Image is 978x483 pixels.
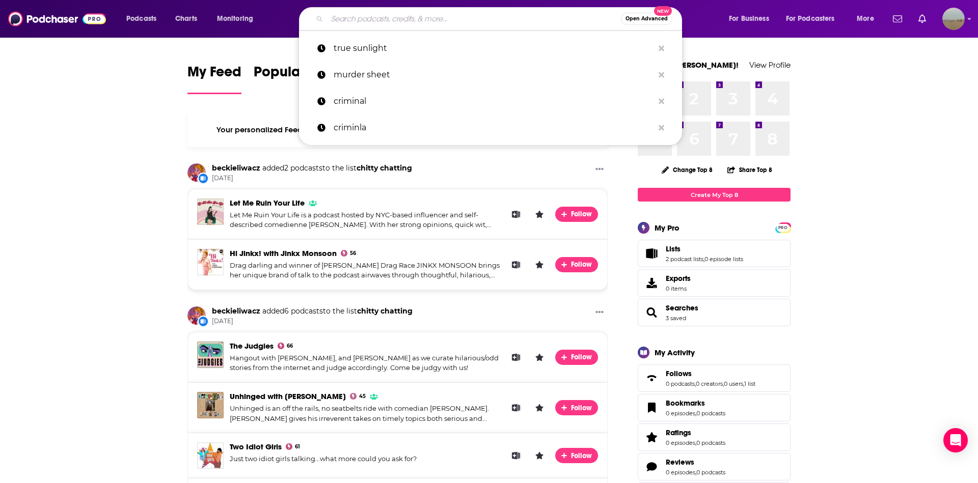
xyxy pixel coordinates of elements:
button: Leave a Rating [532,448,547,463]
button: Leave a Rating [532,207,547,222]
span: Searches [638,299,791,326]
div: My Activity [655,348,695,357]
img: Two Idiot Girls [197,442,224,469]
span: Searches [666,303,698,312]
button: Leave a Rating [532,257,547,272]
a: 45 [350,393,366,400]
img: Hi Jinkx! with Jinkx Monsoon [197,249,224,275]
span: PRO [777,224,789,232]
img: User Profile [942,8,965,30]
div: Hangout with [PERSON_NAME], and [PERSON_NAME] as we curate hilarious/odd stories from the interne... [230,353,500,373]
h3: to the list [212,306,413,316]
span: Monitoring [217,12,253,26]
a: 61 [286,443,300,450]
a: Reviews [666,458,725,467]
a: Let Me Ruin Your Life [230,198,305,208]
a: beckieliwacz [187,306,206,325]
button: open menu [722,11,782,27]
button: Leave a Rating [532,350,547,365]
span: Follows [638,364,791,392]
a: 0 episodes [666,439,695,446]
span: Unhinged with [PERSON_NAME] [230,391,346,401]
a: Reviews [641,460,662,474]
span: Bookmarks [666,399,705,408]
a: Show notifications dropdown [914,10,930,27]
a: 0 episodes [666,469,695,476]
button: Follow [555,448,598,463]
span: Charts [175,12,197,26]
span: Podcasts [126,12,156,26]
a: Bookmarks [666,399,725,408]
span: , [695,410,696,417]
span: Popular Feed [254,63,340,87]
div: Unhinged is an off the rails, no seatbelts ride with comedian [PERSON_NAME]. [PERSON_NAME] gives ... [230,404,500,423]
div: Let Me Ruin Your Life is a podcast hosted by NYC-based influencer and self-described comedienne [... [230,210,500,230]
img: beckieliwacz [187,163,206,182]
button: Open AdvancedNew [621,13,672,25]
a: criminal [299,88,682,115]
span: Follows [666,369,692,378]
a: 0 users [724,380,743,387]
a: Bookmarks [641,401,662,415]
img: Let Me Ruin Your Life [197,198,224,225]
span: Open Advanced [626,16,668,21]
img: Unhinged with Chris Klemens [197,392,224,418]
a: chitty chatting [357,163,412,173]
input: Search podcasts, credits, & more... [327,11,621,27]
span: Follow [571,353,593,361]
a: murder sheet [299,62,682,88]
a: Lists [666,244,743,253]
button: Add to List [508,257,524,272]
span: , [723,380,724,387]
p: murder sheet [334,62,654,88]
a: The Judgies [230,341,274,351]
a: Lists [641,246,662,261]
button: Follow [555,350,598,365]
a: 56 [341,250,356,257]
button: Leave a Rating [532,400,547,415]
h3: to the list [212,163,412,173]
button: Add to List [508,400,524,415]
div: My Pro [655,223,680,233]
a: The Judgies [197,342,224,368]
a: beckieliwacz [212,163,260,173]
span: For Podcasters [786,12,835,26]
a: chitty chatting [357,306,413,316]
button: Show More Button [591,163,608,176]
span: , [743,380,744,387]
a: Charts [169,11,203,27]
a: Ratings [641,430,662,444]
span: , [695,469,696,476]
span: Lists [666,244,681,253]
a: Podchaser - Follow, Share and Rate Podcasts [8,9,106,29]
button: Add to List [508,350,524,365]
button: Follow [555,207,598,222]
span: My Feed [187,63,241,87]
button: Add to List [508,448,524,463]
a: Follows [641,371,662,385]
span: , [695,380,696,387]
span: [DATE] [212,174,412,183]
button: Share Top 8 [727,160,773,180]
a: 0 episode lists [704,255,743,263]
button: open menu [850,11,887,27]
a: Follows [666,369,755,378]
p: true sunlight [334,35,654,62]
a: Popular Feed [254,63,340,94]
div: New List [198,316,209,327]
button: Show More Button [591,306,608,319]
a: 0 podcasts [696,439,725,446]
span: 61 [295,445,300,449]
span: , [695,439,696,446]
span: Exports [666,274,691,283]
span: [DATE] [212,317,413,326]
a: beckieliwacz [212,306,260,316]
a: Hi Jinkx! with Jinkx Monsoon [230,248,337,258]
span: 0 items [666,285,691,292]
a: 0 episodes [666,410,695,417]
span: Follow [571,404,593,412]
a: Searches [641,305,662,320]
